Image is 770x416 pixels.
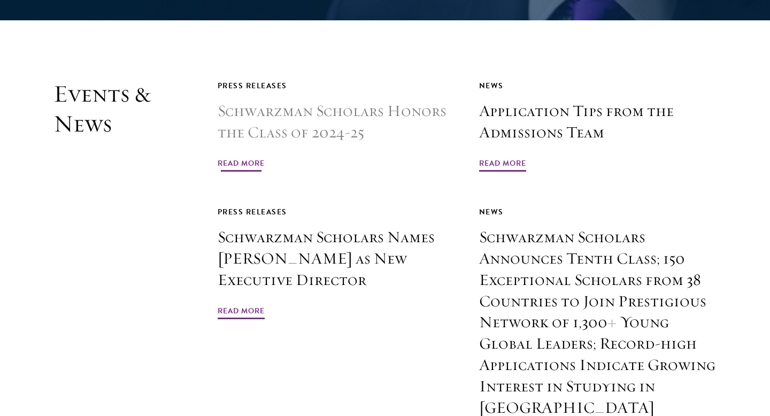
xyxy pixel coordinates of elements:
[479,157,526,173] span: Read More
[218,157,265,173] span: Read More
[479,101,717,143] h3: Application Tips from the Admissions Team
[479,79,717,173] a: News Application Tips from the Admissions Team Read More
[218,79,455,93] div: Press Releases
[218,227,455,291] h3: Schwarzman Scholars Names [PERSON_NAME] as New Executive Director
[479,79,717,93] div: News
[218,205,455,219] div: Press Releases
[218,205,455,321] a: Press Releases Schwarzman Scholars Names [PERSON_NAME] as New Executive Director Read More
[218,101,455,143] h3: Schwarzman Scholars Honors the Class of 2024-25
[479,205,717,219] div: News
[218,79,455,173] a: Press Releases Schwarzman Scholars Honors the Class of 2024-25 Read More
[218,304,265,321] span: Read More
